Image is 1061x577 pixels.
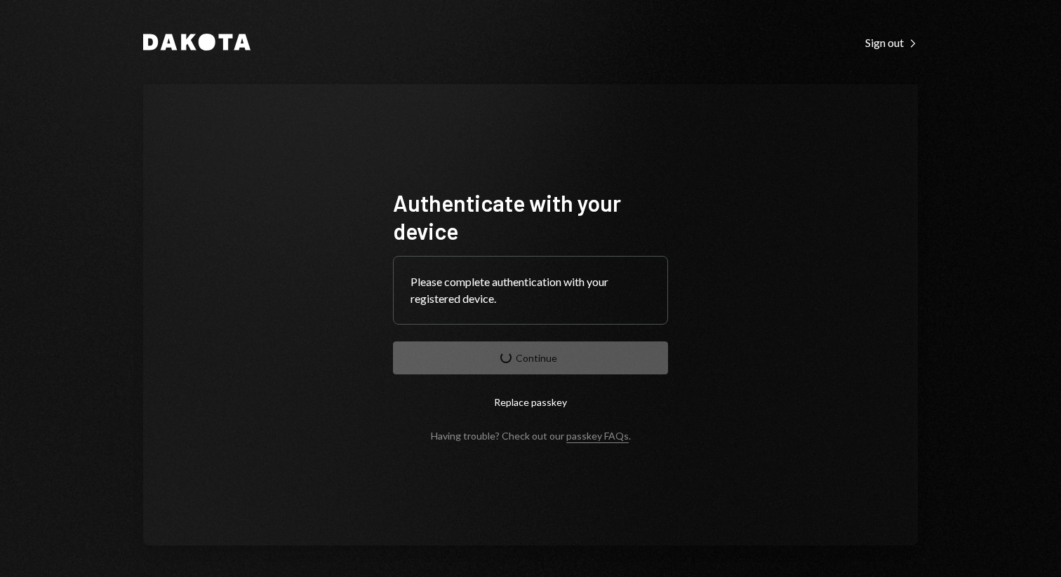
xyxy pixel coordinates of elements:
div: Please complete authentication with your registered device. [411,273,650,307]
div: Having trouble? Check out our . [431,430,631,442]
h1: Authenticate with your device [393,189,668,245]
a: passkey FAQs [566,430,629,443]
div: Sign out [865,36,918,50]
a: Sign out [865,34,918,50]
button: Replace passkey [393,386,668,419]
